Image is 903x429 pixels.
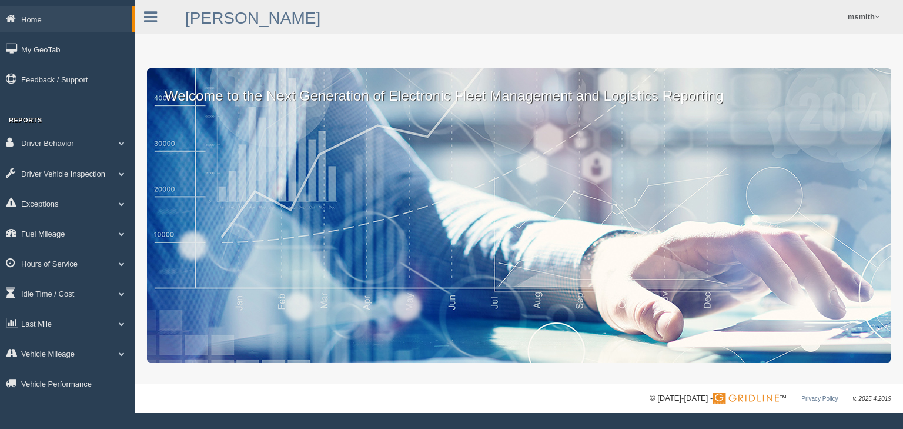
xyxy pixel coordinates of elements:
a: Privacy Policy [801,395,838,402]
span: v. 2025.4.2019 [853,395,891,402]
p: Welcome to the Next Generation of Electronic Fleet Management and Logistics Reporting [147,68,891,106]
div: © [DATE]-[DATE] - ™ [650,393,891,405]
a: [PERSON_NAME] [185,9,320,27]
img: Gridline [713,393,779,404]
